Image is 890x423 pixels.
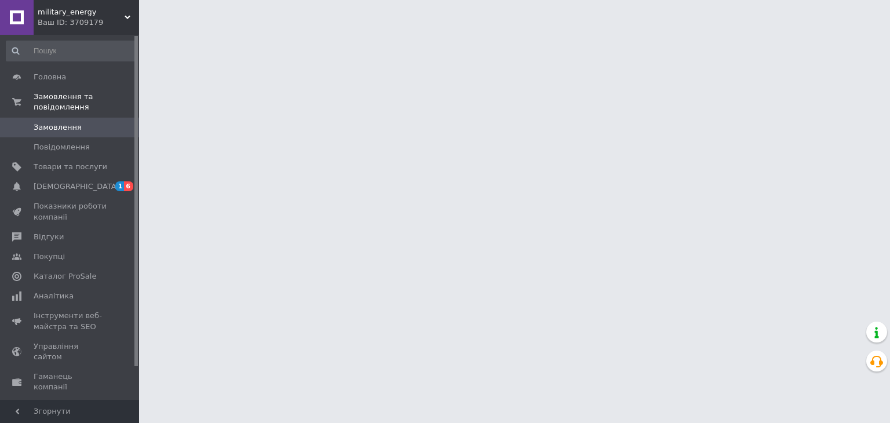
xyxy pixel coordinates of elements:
[38,7,125,17] span: military_energy
[34,232,64,242] span: Відгуки
[115,181,125,191] span: 1
[34,92,139,112] span: Замовлення та повідомлення
[34,181,119,192] span: [DEMOGRAPHIC_DATA]
[34,122,82,133] span: Замовлення
[34,271,96,282] span: Каталог ProSale
[34,201,107,222] span: Показники роботи компанії
[34,291,74,301] span: Аналітика
[34,371,107,392] span: Гаманець компанії
[6,41,137,61] input: Пошук
[34,311,107,331] span: Інструменти веб-майстра та SEO
[34,72,66,82] span: Головна
[34,142,90,152] span: Повідомлення
[34,162,107,172] span: Товари та послуги
[38,17,139,28] div: Ваш ID: 3709179
[124,181,133,191] span: 6
[34,341,107,362] span: Управління сайтом
[34,251,65,262] span: Покупці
